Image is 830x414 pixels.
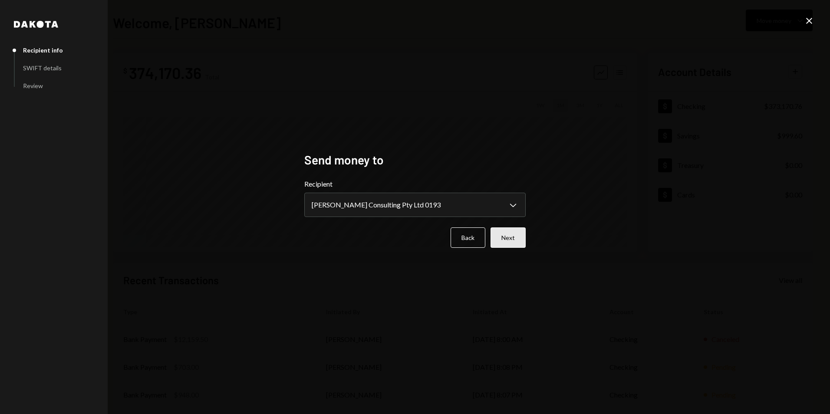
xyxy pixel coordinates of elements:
[23,46,63,54] div: Recipient info
[491,227,526,248] button: Next
[23,82,43,89] div: Review
[23,64,62,72] div: SWIFT details
[304,179,526,189] label: Recipient
[451,227,485,248] button: Back
[304,193,526,217] button: Recipient
[304,151,526,168] h2: Send money to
